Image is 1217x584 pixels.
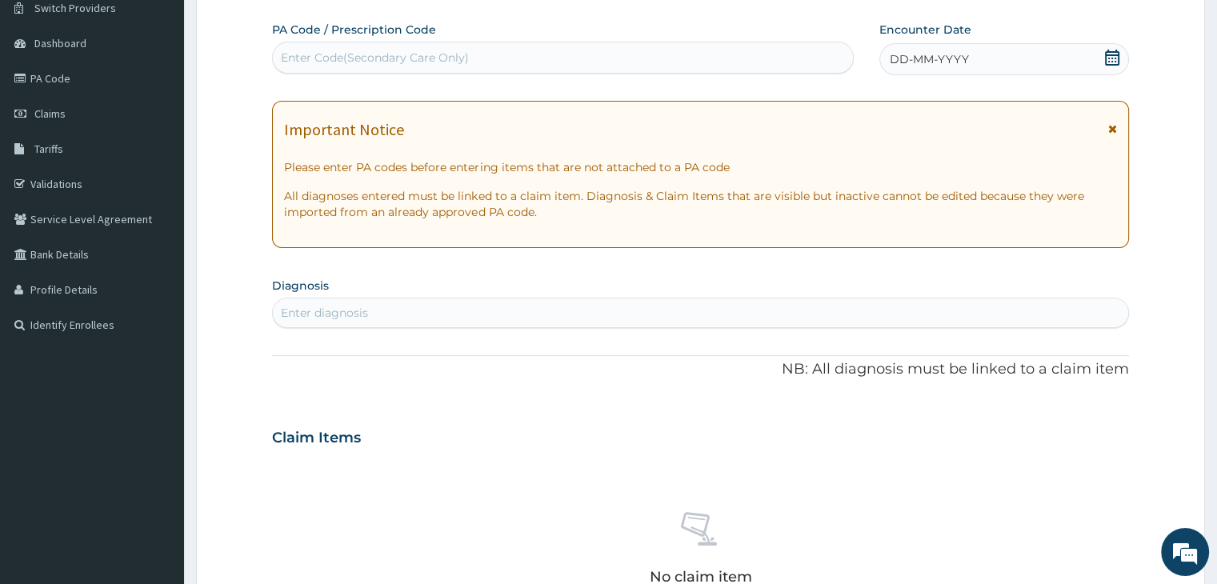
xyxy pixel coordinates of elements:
[879,22,971,38] label: Encounter Date
[34,1,116,15] span: Switch Providers
[272,430,361,447] h3: Claim Items
[272,278,329,294] label: Diagnosis
[890,51,969,67] span: DD-MM-YYYY
[281,305,368,321] div: Enter diagnosis
[34,106,66,121] span: Claims
[30,80,65,120] img: d_794563401_company_1708531726252_794563401
[272,359,1128,380] p: NB: All diagnosis must be linked to a claim item
[284,121,404,138] h1: Important Notice
[284,159,1116,175] p: Please enter PA codes before entering items that are not attached to a PA code
[284,188,1116,220] p: All diagnoses entered must be linked to a claim item. Diagnosis & Claim Items that are visible bu...
[281,50,469,66] div: Enter Code(Secondary Care Only)
[93,185,221,346] span: We're online!
[83,90,269,110] div: Chat with us now
[34,36,86,50] span: Dashboard
[272,22,436,38] label: PA Code / Prescription Code
[34,142,63,156] span: Tariffs
[262,8,301,46] div: Minimize live chat window
[8,403,305,459] textarea: Type your message and hit 'Enter'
